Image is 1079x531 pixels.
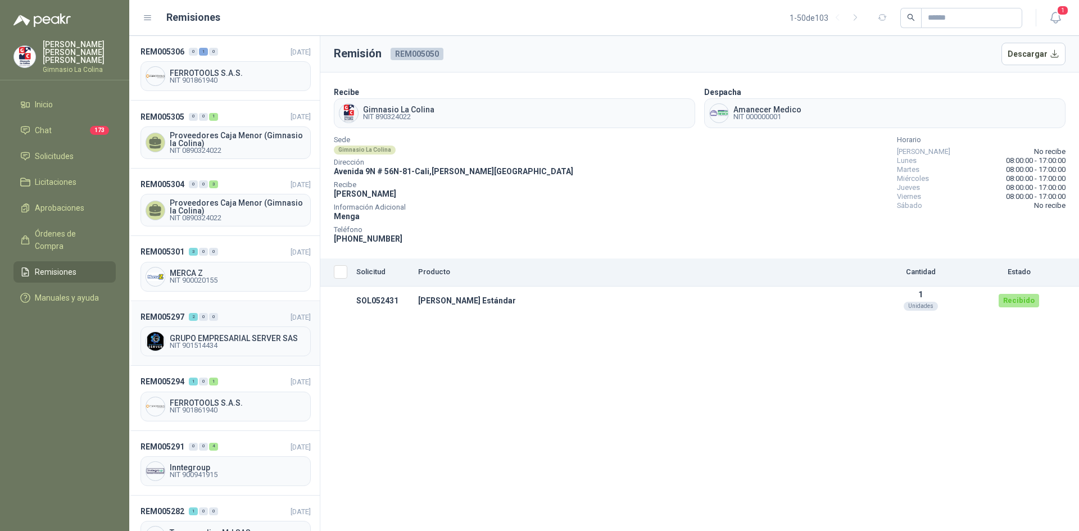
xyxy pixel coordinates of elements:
[129,366,320,430] a: REM005294101[DATE] Company LogoFERROTOOLS S.A.S.NIT 901861940
[1057,5,1069,16] span: 1
[13,146,116,167] a: Solicitudes
[199,48,208,56] div: 1
[35,98,53,111] span: Inicio
[334,205,573,210] span: Información Adicional
[13,261,116,283] a: Remisiones
[414,287,864,315] td: [PERSON_NAME] Estándar
[904,302,938,311] div: Unidades
[170,147,306,154] span: NIT 0890324022
[334,182,573,188] span: Recibe
[170,269,306,277] span: MERCA Z
[199,113,208,121] div: 0
[334,137,573,143] span: Sede
[35,202,84,214] span: Aprobaciones
[43,66,116,73] p: Gimnasio La Colina
[334,160,573,165] span: Dirección
[170,334,306,342] span: GRUPO EMPRESARIAL SERVER SAS
[35,150,74,162] span: Solicitudes
[363,114,434,120] span: NIT 890324022
[189,443,198,451] div: 0
[733,114,801,120] span: NIT 000000001
[13,223,116,257] a: Órdenes de Compra
[897,201,922,210] span: Sábado
[1006,156,1066,165] span: 08:00:00 - 17:00:00
[140,505,184,518] span: REM005282
[1006,165,1066,174] span: 08:00:00 - 17:00:00
[90,126,109,135] span: 173
[291,48,311,56] span: [DATE]
[170,277,306,284] span: NIT 900020155
[170,342,306,349] span: NIT 901514434
[140,46,184,58] span: REM005306
[129,301,320,366] a: REM005297200[DATE] Company LogoGRUPO EMPRESARIAL SERVER SASNIT 901514434
[170,399,306,407] span: FERROTOOLS S.A.S.
[339,104,358,122] img: Company Logo
[291,112,311,121] span: [DATE]
[710,104,728,122] img: Company Logo
[146,332,165,351] img: Company Logo
[14,46,35,67] img: Company Logo
[291,248,311,256] span: [DATE]
[1006,174,1066,183] span: 08:00:00 - 17:00:00
[334,88,359,97] b: Recibe
[1034,147,1066,156] span: No recibe
[146,267,165,286] img: Company Logo
[1006,183,1066,192] span: 08:00:00 - 17:00:00
[1006,192,1066,201] span: 08:00:00 - 17:00:00
[140,111,184,123] span: REM005305
[209,443,218,451] div: 4
[170,131,306,147] span: Proveedores Caja Menor (Gimnasio la Colina)
[189,180,198,188] div: 0
[864,258,977,287] th: Cantidad
[189,378,198,385] div: 1
[189,313,198,321] div: 2
[140,178,184,190] span: REM005304
[209,113,218,121] div: 1
[977,258,1061,287] th: Estado
[13,197,116,219] a: Aprobaciones
[35,176,76,188] span: Licitaciones
[199,443,208,451] div: 0
[869,290,972,299] p: 1
[199,180,208,188] div: 0
[897,183,920,192] span: Jueves
[13,120,116,141] a: Chat173
[35,266,76,278] span: Remisiones
[129,431,320,496] a: REM005291004[DATE] Company LogoInntegroupNIT 900941915
[35,228,105,252] span: Órdenes de Compra
[897,137,1066,143] span: Horario
[414,258,864,287] th: Producto
[13,94,116,115] a: Inicio
[13,13,71,27] img: Logo peakr
[129,169,320,236] a: REM005304003[DATE] Proveedores Caja Menor (Gimnasio la Colina)NIT 0890324022
[129,236,320,301] a: REM005301300[DATE] Company LogoMERCA ZNIT 900020155
[170,69,306,77] span: FERROTOOLS S.A.S.
[189,248,198,256] div: 3
[140,311,184,323] span: REM005297
[291,378,311,386] span: [DATE]
[13,287,116,308] a: Manuales y ayuda
[170,407,306,414] span: NIT 901861940
[35,124,52,137] span: Chat
[199,313,208,321] div: 0
[13,171,116,193] a: Licitaciones
[1034,201,1066,210] span: No recibe
[291,443,311,451] span: [DATE]
[704,88,741,97] b: Despacha
[209,313,218,321] div: 0
[146,397,165,416] img: Company Logo
[291,313,311,321] span: [DATE]
[733,106,801,114] span: Amanecer Medico
[334,167,573,176] span: Avenida 9N # 56N-81 - Cali , [PERSON_NAME][GEOGRAPHIC_DATA]
[391,48,443,60] span: REM005050
[140,246,184,258] span: REM005301
[977,287,1061,315] td: Recibido
[140,441,184,453] span: REM005291
[334,227,573,233] span: Teléfono
[1045,8,1066,28] button: 1
[170,199,306,215] span: Proveedores Caja Menor (Gimnasio la Colina)
[166,10,220,25] h1: Remisiones
[352,287,414,315] td: SOL052431
[897,174,929,183] span: Miércoles
[189,507,198,515] div: 1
